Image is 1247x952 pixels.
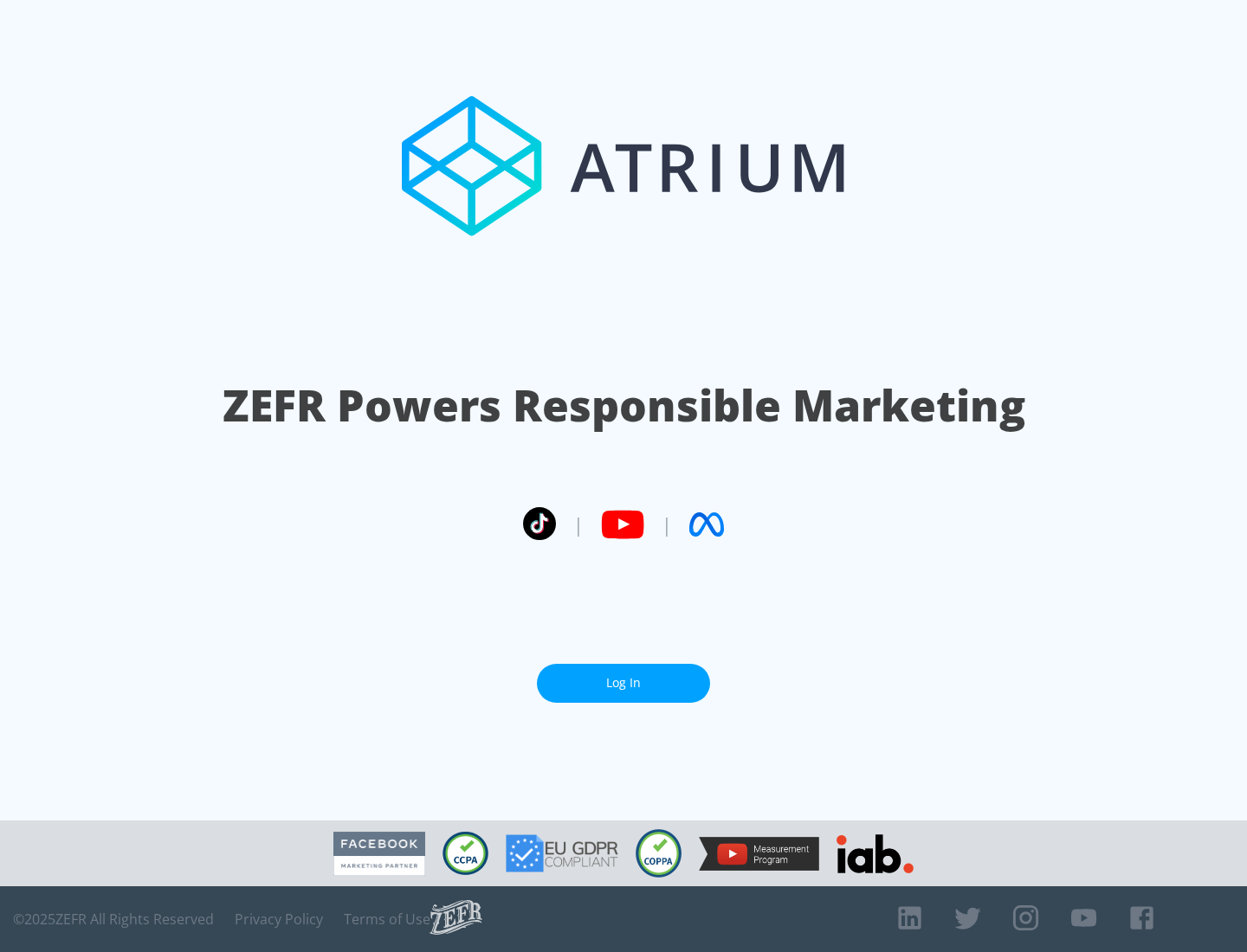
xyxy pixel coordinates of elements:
a: Privacy Policy [235,910,323,928]
img: IAB [837,834,914,873]
a: Terms of Use [344,910,430,928]
img: GDPR Compliant [506,834,618,872]
a: Log In [537,664,710,703]
span: © 2025 ZEFR All Rights Reserved [13,910,214,928]
img: CCPA Compliant [443,832,488,875]
img: YouTube Measurement Program [699,837,819,871]
img: Facebook Marketing Partner [333,832,425,876]
h1: ZEFR Powers Responsible Marketing [223,376,1025,435]
img: COPPA Compliant [636,829,682,878]
span: | [573,511,584,537]
span: | [662,511,672,537]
